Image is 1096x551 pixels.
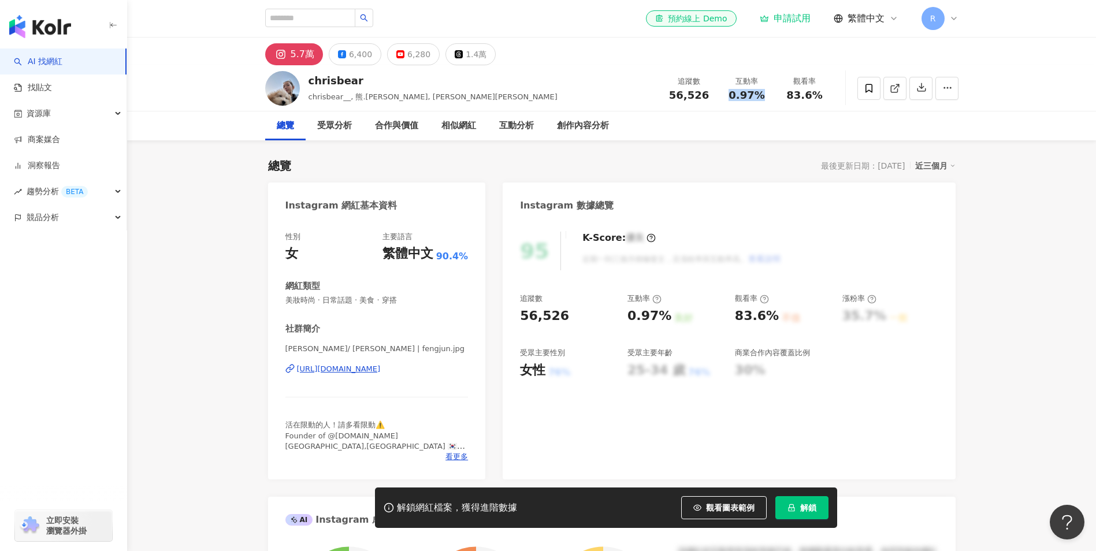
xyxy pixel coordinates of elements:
[627,307,671,325] div: 0.97%
[582,232,656,244] div: K-Score :
[627,348,673,358] div: 受眾主要年齡
[14,82,52,94] a: 找貼文
[297,364,381,374] div: [URL][DOMAIN_NAME]
[520,199,614,212] div: Instagram 數據總覽
[520,362,545,379] div: 女性
[915,158,956,173] div: 近三個月
[349,46,372,62] div: 6,400
[285,232,300,242] div: 性別
[646,10,736,27] a: 預約線上 Demo
[800,503,816,512] span: 解鎖
[285,199,397,212] div: Instagram 網紅基本資料
[627,293,662,304] div: 互動率
[786,90,822,101] span: 83.6%
[27,204,59,230] span: 競品分析
[775,496,828,519] button: 解鎖
[285,245,298,263] div: 女
[9,15,71,38] img: logo
[27,100,51,126] span: 資源庫
[265,43,323,65] button: 5.7萬
[285,323,320,335] div: 社群簡介
[842,293,876,304] div: 漲粉率
[14,160,60,172] a: 洞察報告
[669,89,709,101] span: 56,526
[441,119,476,133] div: 相似網紅
[285,364,469,374] a: [URL][DOMAIN_NAME]
[27,178,88,204] span: 趨勢分析
[14,188,22,196] span: rise
[285,344,469,354] span: [PERSON_NAME]/ [PERSON_NAME] | fengjun.jpg
[760,13,811,24] a: 申請試用
[655,13,727,24] div: 預約線上 Demo
[725,76,769,87] div: 互動率
[735,293,769,304] div: 觀看率
[375,119,418,133] div: 合作與價值
[329,43,381,65] button: 6,400
[466,46,486,62] div: 1.4萬
[14,56,62,68] a: searchAI 找網紅
[15,510,112,541] a: chrome extension立即安裝 瀏覽器外掛
[61,186,88,198] div: BETA
[382,232,413,242] div: 主要語言
[821,161,905,170] div: 最後更新日期：[DATE]
[277,119,294,133] div: 總覽
[18,516,41,535] img: chrome extension
[291,46,314,62] div: 5.7萬
[681,496,767,519] button: 觀看圖表範例
[387,43,440,65] button: 6,280
[265,71,300,106] img: KOL Avatar
[317,119,352,133] div: 受眾分析
[397,502,517,514] div: 解鎖網紅檔案，獲得進階數據
[309,73,558,88] div: chrisbear
[445,43,496,65] button: 1.4萬
[407,46,430,62] div: 6,280
[309,92,558,101] span: chrisbear__, 熊.[PERSON_NAME], [PERSON_NAME][PERSON_NAME]
[382,245,433,263] div: 繁體中文
[787,504,796,512] span: lock
[735,307,779,325] div: 83.6%
[520,307,569,325] div: 56,526
[268,158,291,174] div: 總覽
[520,293,543,304] div: 追蹤數
[557,119,609,133] div: 創作內容分析
[783,76,827,87] div: 觀看率
[436,250,469,263] span: 90.4%
[729,90,764,101] span: 0.97%
[46,515,87,536] span: 立即安裝 瀏覽器外掛
[520,348,565,358] div: 受眾主要性別
[14,134,60,146] a: 商案媒合
[360,14,368,22] span: search
[930,12,936,25] span: R
[285,280,320,292] div: 網紅類型
[285,295,469,306] span: 美妝時尚 · 日常話題 · 美食 · 穿搭
[706,503,755,512] span: 觀看圖表範例
[499,119,534,133] div: 互動分析
[848,12,885,25] span: 繁體中文
[445,452,468,462] span: 看更多
[667,76,711,87] div: 追蹤數
[285,420,466,471] span: 活在限動的人！請多看限動⚠️ Founder of @[DOMAIN_NAME] [GEOGRAPHIC_DATA],[GEOGRAPHIC_DATA] 🇰🇷⇔[GEOGRAPHIC_DATA]...
[735,348,810,358] div: 商業合作內容覆蓋比例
